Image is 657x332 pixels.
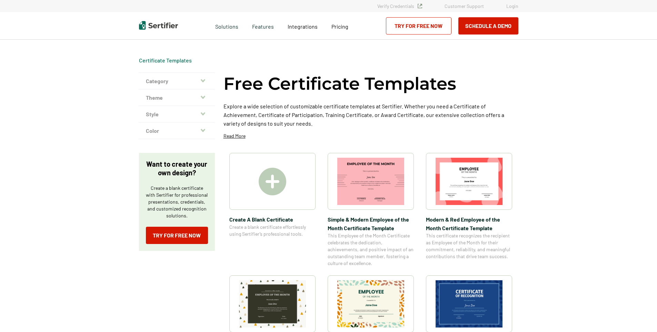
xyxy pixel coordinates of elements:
[445,3,484,9] a: Customer Support
[337,280,404,328] img: Simple and Patterned Employee of the Month Certificate Template
[146,227,208,244] a: Try for Free Now
[139,57,192,64] a: Certificate Templates
[252,21,274,30] span: Features
[139,21,178,30] img: Sertifier | Digital Credentialing Platform
[146,160,208,177] p: Want to create your own design?
[418,4,422,8] img: Verified
[229,224,316,237] span: Create a blank certificate effortlessly using Sertifier’s professional tools.
[139,123,215,139] button: Color
[331,23,348,30] span: Pricing
[229,215,316,224] span: Create A Blank Certificate
[328,153,414,267] a: Simple & Modern Employee of the Month Certificate TemplateSimple & Modern Employee of the Month C...
[506,3,518,9] a: Login
[223,133,246,139] p: Read More
[223,72,456,95] h1: Free Certificate Templates
[139,89,215,106] button: Theme
[328,215,414,232] span: Simple & Modern Employee of the Month Certificate Template
[377,3,422,9] a: Verify Credentials
[288,21,318,30] a: Integrations
[337,158,404,205] img: Simple & Modern Employee of the Month Certificate Template
[139,57,192,64] span: Certificate Templates
[139,57,192,64] div: Breadcrumb
[328,232,414,267] span: This Employee of the Month Certificate celebrates the dedication, achievements, and positive impa...
[139,106,215,123] button: Style
[436,280,502,328] img: Modern Dark Blue Employee of the Month Certificate Template
[426,153,512,267] a: Modern & Red Employee of the Month Certificate TemplateModern & Red Employee of the Month Certifi...
[223,102,518,128] p: Explore a wide selection of customizable certificate templates at Sertifier. Whether you need a C...
[146,185,208,219] p: Create a blank certificate with Sertifier for professional presentations, credentials, and custom...
[426,232,512,260] span: This certificate recognizes the recipient as Employee of the Month for their commitment, reliabil...
[436,158,502,205] img: Modern & Red Employee of the Month Certificate Template
[386,17,451,35] a: Try for Free Now
[426,215,512,232] span: Modern & Red Employee of the Month Certificate Template
[239,280,306,328] img: Simple & Colorful Employee of the Month Certificate Template
[288,23,318,30] span: Integrations
[331,21,348,30] a: Pricing
[215,21,238,30] span: Solutions
[259,168,286,195] img: Create A Blank Certificate
[139,73,215,89] button: Category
